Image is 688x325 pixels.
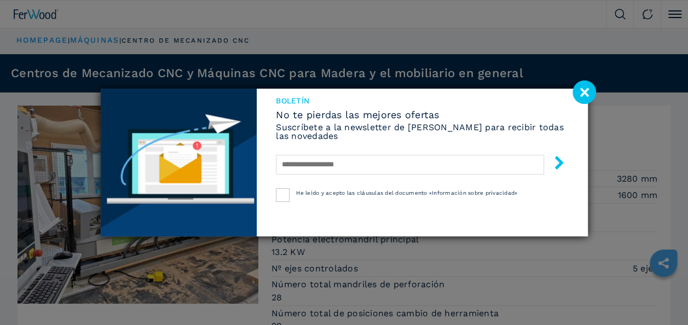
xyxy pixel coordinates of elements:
[276,97,568,105] span: Boletín
[276,123,568,141] h6: Suscríbete a la newsletter de [PERSON_NAME] para recibir todas las novedades
[101,89,257,236] img: Newsletter image
[541,152,566,177] button: submit-button
[296,190,517,196] span: He leído y acepto las cláusulas del documento «Información sobre privacidad»
[276,110,568,120] span: No te pierdas las mejores ofertas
